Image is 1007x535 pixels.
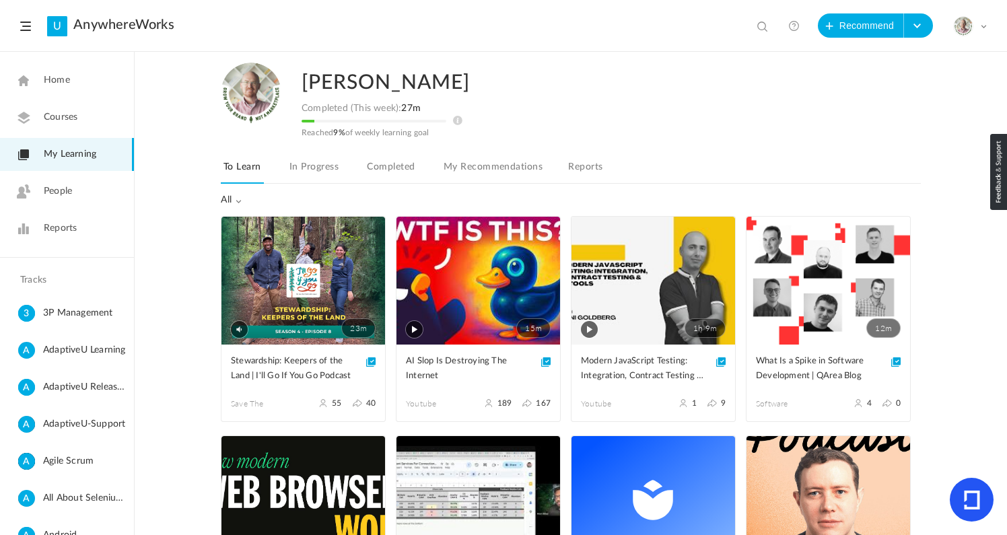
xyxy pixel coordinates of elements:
cite: 3 [18,305,35,323]
span: Courses [44,110,77,124]
span: All [221,194,242,206]
span: People [44,184,72,199]
span: Save the Redwoods League [231,398,304,410]
span: 167 [536,398,551,408]
a: 12m [746,217,910,345]
span: 4 [867,398,872,408]
span: AdaptiveU Learning [43,342,129,359]
cite: A [18,416,35,434]
a: U [47,16,67,36]
a: Completed [364,158,417,184]
img: loop_feedback_btn.png [990,134,1007,210]
span: Youtube [581,398,654,410]
span: 189 [497,398,512,408]
span: AI Slop Is Destroying The Internet [406,354,530,384]
span: 3P Management [43,305,129,322]
a: 1h 9m [571,217,735,345]
a: Stewardship: Keepers of the Land | I'll Go If You Go Podcast [231,354,376,384]
a: AnywhereWorks [73,17,174,33]
span: 9 [721,398,726,408]
span: AdaptiveU-Support [43,416,129,433]
span: AdaptiveU Release Details [43,379,129,396]
span: My Learning [44,147,96,162]
span: Youtube [406,398,479,410]
a: To Learn [221,158,264,184]
span: 15m [516,318,551,338]
span: What Is a Spike in Software Development | QArea Blog [756,354,880,384]
span: 1h 9m [685,318,726,338]
span: Reports [44,221,77,236]
a: In Progress [287,158,341,184]
button: Recommend [818,13,904,38]
span: Modern JavaScript Testing: Integration, Contract Testing & AI Tools [581,354,705,384]
a: 15m [396,217,560,345]
cite: A [18,342,35,360]
a: Reports [565,158,605,184]
cite: A [18,379,35,397]
a: 23m [221,217,385,345]
div: Completed (This week): [302,103,625,114]
img: julia-s-version-gybnm-profile-picture-frame-2024-template-16.png [221,63,281,123]
span: Software Development Company [756,398,829,410]
a: Modern JavaScript Testing: Integration, Contract Testing & AI Tools [581,354,726,384]
span: 55 [332,398,341,408]
cite: A [18,453,35,471]
img: julia-s-version-gybnm-profile-picture-frame-2024-template-16.png [954,17,973,36]
cite: A [18,490,35,508]
img: info icon [453,116,462,125]
span: 27m [401,104,421,113]
span: 40 [366,398,376,408]
span: All About Selenium Testing [43,490,129,507]
span: 9% [333,129,345,137]
a: My Recommendations [441,158,545,184]
p: Reached of weekly learning goal [302,128,625,137]
a: AI Slop Is Destroying The Internet [406,354,551,384]
a: What Is a Spike in Software Development | QArea Blog [756,354,901,384]
span: 12m [866,318,901,338]
h4: Tracks [20,275,110,286]
span: Agile Scrum [43,453,129,470]
span: Home [44,73,70,87]
span: 0 [896,398,901,408]
span: Stewardship: Keepers of the Land | I'll Go If You Go Podcast [231,354,355,384]
span: 23m [341,318,376,338]
h2: [PERSON_NAME] [302,63,862,103]
span: 1 [692,398,697,408]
